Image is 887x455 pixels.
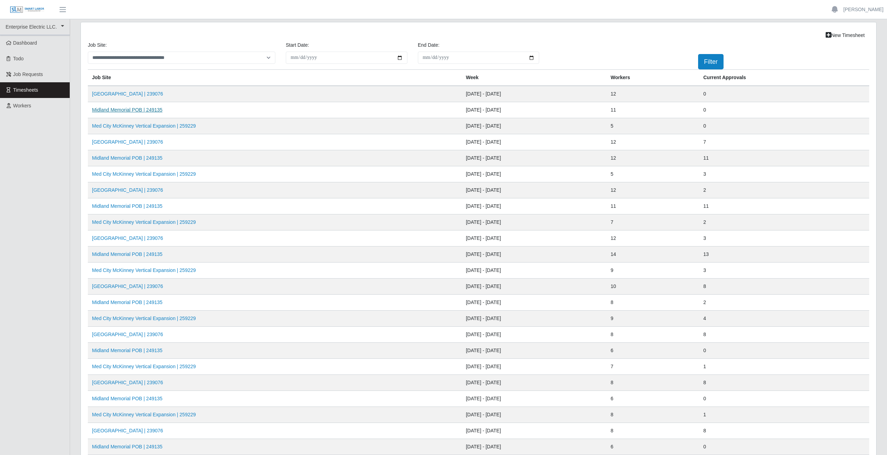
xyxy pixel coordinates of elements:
td: 7 [699,134,869,150]
a: [GEOGRAPHIC_DATA] | 239076 [92,139,163,145]
a: [GEOGRAPHIC_DATA] | 239076 [92,187,163,193]
td: 0 [699,86,869,102]
td: 1 [699,359,869,375]
span: Todo [13,56,24,61]
td: 5 [606,166,699,182]
td: [DATE] - [DATE] [462,407,606,423]
td: 3 [699,263,869,279]
a: Med City McKinney Vertical Expansion | 259229 [92,123,196,129]
td: 12 [606,150,699,166]
td: [DATE] - [DATE] [462,327,606,343]
th: job site [88,70,462,86]
a: [GEOGRAPHIC_DATA] | 239076 [92,91,163,97]
td: 12 [606,230,699,247]
span: Job Requests [13,71,43,77]
td: 0 [699,118,869,134]
a: Med City McKinney Vertical Expansion | 259229 [92,267,196,273]
td: [DATE] - [DATE] [462,311,606,327]
a: Midland Memorial POB | 249135 [92,251,162,257]
td: [DATE] - [DATE] [462,118,606,134]
td: 13 [699,247,869,263]
td: 4 [699,311,869,327]
td: [DATE] - [DATE] [462,214,606,230]
a: [GEOGRAPHIC_DATA] | 239076 [92,235,163,241]
span: Dashboard [13,40,37,46]
td: [DATE] - [DATE] [462,247,606,263]
a: Med City McKinney Vertical Expansion | 259229 [92,316,196,321]
a: Midland Memorial POB | 249135 [92,107,162,113]
td: [DATE] - [DATE] [462,150,606,166]
td: 8 [606,423,699,439]
img: SLM Logo [10,6,45,14]
td: [DATE] - [DATE] [462,295,606,311]
span: Timesheets [13,87,38,93]
td: 6 [606,439,699,455]
td: [DATE] - [DATE] [462,279,606,295]
td: 12 [606,86,699,102]
td: 14 [606,247,699,263]
td: [DATE] - [DATE] [462,86,606,102]
td: 9 [606,263,699,279]
td: 2 [699,295,869,311]
td: 9 [606,311,699,327]
th: Week [462,70,606,86]
a: Med City McKinney Vertical Expansion | 259229 [92,171,196,177]
td: 1 [699,407,869,423]
td: 8 [699,375,869,391]
td: 0 [699,102,869,118]
td: 2 [699,182,869,198]
td: 11 [699,150,869,166]
a: [GEOGRAPHIC_DATA] | 239076 [92,380,163,385]
td: [DATE] - [DATE] [462,391,606,407]
a: Midland Memorial POB | 249135 [92,444,162,449]
td: 3 [699,230,869,247]
td: [DATE] - [DATE] [462,359,606,375]
label: Start Date: [286,41,309,49]
a: Midland Memorial POB | 249135 [92,155,162,161]
td: 8 [699,327,869,343]
a: Med City McKinney Vertical Expansion | 259229 [92,219,196,225]
td: 3 [699,166,869,182]
a: Med City McKinney Vertical Expansion | 259229 [92,364,196,369]
td: 8 [606,375,699,391]
a: Midland Memorial POB | 249135 [92,348,162,353]
td: [DATE] - [DATE] [462,263,606,279]
a: New Timesheet [821,29,869,41]
td: [DATE] - [DATE] [462,375,606,391]
td: [DATE] - [DATE] [462,134,606,150]
a: [GEOGRAPHIC_DATA] | 239076 [92,332,163,337]
button: Filter [698,54,724,69]
td: 11 [606,198,699,214]
label: End Date: [418,41,439,49]
td: 0 [699,391,869,407]
td: 2 [699,214,869,230]
td: 12 [606,182,699,198]
td: [DATE] - [DATE] [462,343,606,359]
td: 6 [606,391,699,407]
td: 8 [699,423,869,439]
td: [DATE] - [DATE] [462,198,606,214]
td: 12 [606,134,699,150]
td: [DATE] - [DATE] [462,102,606,118]
th: Workers [606,70,699,86]
td: [DATE] - [DATE] [462,439,606,455]
td: [DATE] - [DATE] [462,423,606,439]
td: 8 [606,327,699,343]
td: [DATE] - [DATE] [462,166,606,182]
label: job site: [88,41,107,49]
td: 8 [606,407,699,423]
td: 5 [606,118,699,134]
a: [PERSON_NAME] [843,6,884,13]
td: 7 [606,214,699,230]
span: Workers [13,103,31,108]
td: 0 [699,343,869,359]
a: Midland Memorial POB | 249135 [92,299,162,305]
td: 11 [699,198,869,214]
a: Midland Memorial POB | 249135 [92,396,162,401]
a: Med City McKinney Vertical Expansion | 259229 [92,412,196,417]
td: 6 [606,343,699,359]
a: Midland Memorial POB | 249135 [92,203,162,209]
td: [DATE] - [DATE] [462,182,606,198]
th: Current Approvals [699,70,869,86]
a: [GEOGRAPHIC_DATA] | 239076 [92,428,163,433]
